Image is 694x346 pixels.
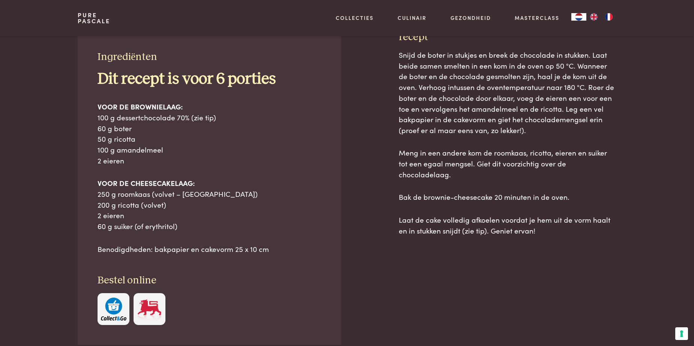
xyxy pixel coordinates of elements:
[451,14,491,22] a: Gezondheid
[137,298,162,321] img: Delhaize
[586,13,601,21] a: EN
[675,327,688,340] button: Uw voorkeuren voor toestemming voor trackingtechnologieën
[398,14,427,22] a: Culinair
[515,14,559,22] a: Masterclass
[98,52,157,62] span: Ingrediënten
[98,155,124,165] span: 2 eieren
[571,13,586,21] a: NL
[399,192,569,202] span: Bak de brownie-cheesecake 20 minuten in de oven.
[98,221,177,231] span: 60 g suiker (of erythritol)
[399,214,610,235] span: Laat de cake volledig afkoelen voordat je hem uit de vorm haalt en in stukken snijdt (zie tip). G...
[601,13,616,21] a: FR
[399,49,614,135] span: Snijd de boter in stukjes en breek de chocolade in stukken. Laat beide samen smelten in een kom i...
[399,147,607,179] span: Meng in een andere kom de roomkaas, ricotta, eieren en suiker tot een egaal mengsel. Giet dit voo...
[98,123,132,133] span: 60 g boter
[98,274,321,287] h3: Bestel online
[98,144,163,154] span: 100 g amandelmeel
[98,189,258,199] span: 250 g roomkaas (volvet – [GEOGRAPHIC_DATA])
[78,12,110,24] a: PurePascale
[98,112,216,122] span: 100 g dessertchocolade 70% (zie tip)
[336,14,374,22] a: Collecties
[101,298,126,321] img: c308188babc36a3a401bcb5cb7e020f4d5ab42f7cacd8327e500463a43eeb86c.svg
[571,13,586,21] div: Language
[98,71,276,87] b: Dit recept is voor 6 porties
[98,199,166,210] span: 200 g ricotta (volvet)
[98,244,269,254] span: Benodigdheden: bakpapier en cakevorm 25 x 10 cm
[98,101,183,111] b: VOOR DE BROWNIELAAG:
[98,178,195,188] b: VOOR DE CHEESECAKELAAG:
[98,133,135,144] span: 50 g ricotta
[571,13,616,21] aside: Language selected: Nederlands
[586,13,616,21] ul: Language list
[98,210,124,220] span: 2 eieren
[399,31,616,44] h3: recept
